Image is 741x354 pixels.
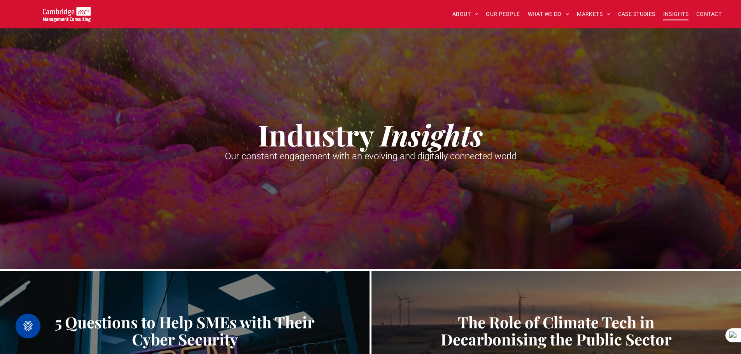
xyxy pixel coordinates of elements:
a: 5 Questions to Help SMEs with Their Cyber Security [6,314,364,348]
a: CONTACT [692,8,725,20]
a: Your Business Transformed | Cambridge Management Consulting [43,8,91,16]
a: CASE STUDIES [614,8,659,20]
a: WHAT WE DO [524,8,573,20]
a: OUR PEOPLE [482,8,524,20]
span: Our constant engagement with an evolving and digitally connected world [225,151,517,162]
strong: nsights [391,115,483,154]
strong: Industry [258,115,373,154]
a: INSIGHTS [659,8,692,20]
a: ABOUT [448,8,482,20]
img: Go to Homepage [43,7,91,22]
strong: I [380,115,391,154]
a: MARKETS [573,8,614,20]
a: The Role of Climate Tech in Decarbonising the Public Sector [377,314,735,348]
